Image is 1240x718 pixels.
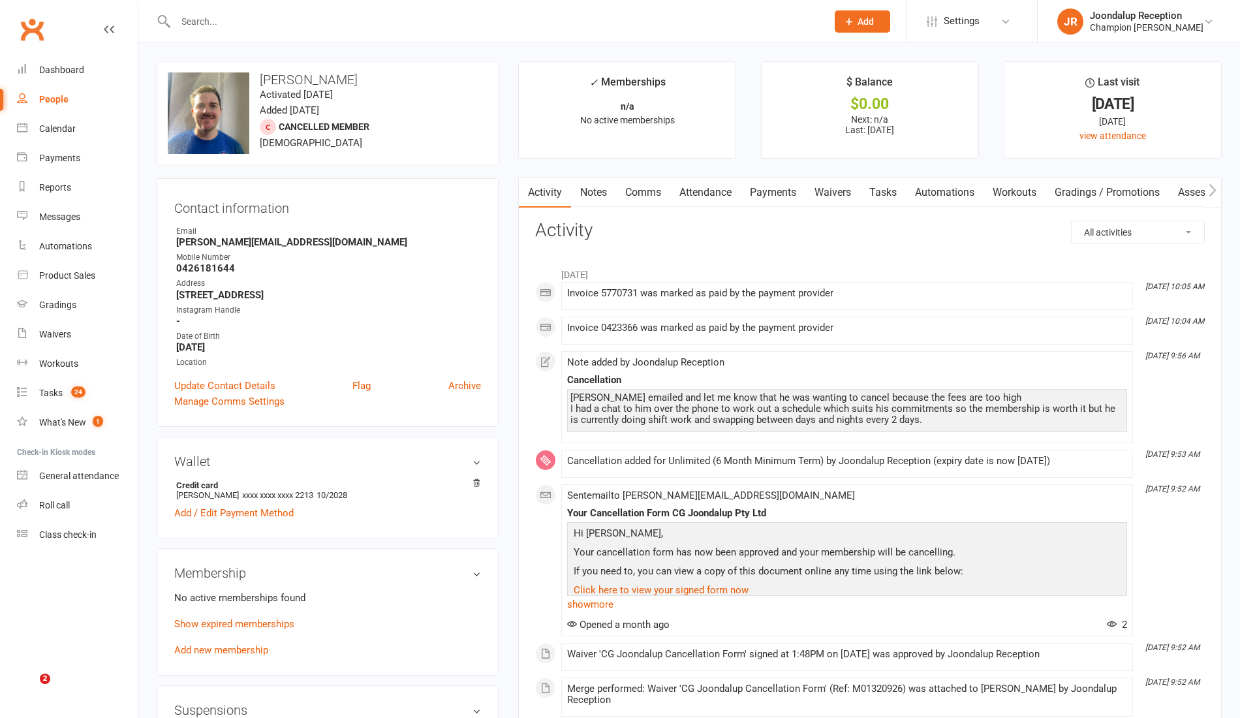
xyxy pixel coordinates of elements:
h3: Membership [174,566,481,580]
h3: Activity [535,221,1205,241]
div: Champion [PERSON_NAME] [1090,22,1203,33]
a: Gradings [17,290,138,320]
a: Add new membership [174,644,268,656]
strong: [DATE] [176,341,481,353]
i: [DATE] 10:05 AM [1145,282,1204,291]
a: Automations [906,178,984,208]
span: Opened a month ago [567,619,670,631]
h3: Contact information [174,196,481,215]
i: [DATE] 9:53 AM [1145,450,1200,459]
div: Roll call [39,500,70,510]
i: [DATE] 9:52 AM [1145,484,1200,493]
a: Dashboard [17,55,138,85]
span: No active memberships [580,115,675,125]
i: [DATE] 9:56 AM [1145,351,1200,360]
p: Hi [PERSON_NAME], [570,525,1124,544]
li: [DATE] [535,261,1205,282]
div: Messages [39,211,80,222]
span: Cancelled member [279,121,369,132]
div: Location [176,356,481,369]
div: Instagram Handle [176,304,481,317]
div: Cancellation added for Unlimited (6 Month Minimum Term) by Joondalup Reception (expiry date is no... [567,456,1127,467]
a: Waivers [805,178,860,208]
span: 2 [1107,619,1127,631]
time: Added [DATE] [260,104,319,116]
div: Joondalup Reception [1090,10,1203,22]
div: [DATE] [1016,114,1209,129]
a: Automations [17,232,138,261]
div: $ Balance [846,74,893,97]
a: Manage Comms Settings [174,394,285,409]
a: Click here to view your signed form now [574,584,749,596]
iframe: Intercom live chat [13,674,44,705]
div: Class check-in [39,529,97,540]
div: Invoice 5770731 was marked as paid by the payment provider [567,288,1127,299]
div: Workouts [39,358,78,369]
input: Search... [172,12,818,31]
a: Payments [741,178,805,208]
a: Attendance [670,178,741,208]
div: What's New [39,417,86,428]
i: [DATE] 9:52 AM [1145,678,1200,687]
div: Merge performed: Waiver 'CG Joondalup Cancellation Form' (Ref: M01320926) was attached to [PERSON... [567,683,1127,706]
div: Calendar [39,123,76,134]
a: Class kiosk mode [17,520,138,550]
span: 24 [71,386,85,398]
div: Email [176,225,481,238]
a: Add / Edit Payment Method [174,505,294,521]
strong: 0426181644 [176,262,481,274]
strong: Credit card [176,480,474,490]
li: [PERSON_NAME] [174,478,481,502]
p: If you need to, you can view a copy of this document online any time using the link below: [570,563,1124,582]
span: xxxx xxxx xxxx 2213 [242,490,313,500]
span: Your cancellation form has now been approved and your membership will be cancelling. [574,546,955,558]
i: ✓ [589,76,598,89]
div: Invoice 0423366 was marked as paid by the payment provider [567,322,1127,334]
a: Calendar [17,114,138,144]
img: image1716428220.png [168,72,249,154]
strong: - [176,315,481,327]
div: Waivers [39,329,71,339]
div: Waiver 'CG Joondalup Cancellation Form' signed at 1:48PM on [DATE] was approved by Joondalup Rece... [567,649,1127,660]
span: 2 [40,674,50,684]
a: view attendance [1079,131,1146,141]
div: Tasks [39,388,63,398]
a: Messages [17,202,138,232]
span: Add [858,16,874,27]
a: Roll call [17,491,138,520]
a: Workouts [17,349,138,379]
a: Clubworx [16,13,48,46]
div: [PERSON_NAME] emailed and let me know that he was wanting to cancel because the fees are too high... [570,392,1124,426]
div: Mobile Number [176,251,481,264]
div: Memberships [589,74,666,98]
div: Automations [39,241,92,251]
div: Dashboard [39,65,84,75]
div: Product Sales [39,270,95,281]
a: Update Contact Details [174,378,275,394]
span: 1 [93,416,103,427]
a: Archive [448,378,481,394]
div: Your Cancellation Form CG Joondalup Pty Ltd [567,508,1127,519]
a: Show expired memberships [174,618,294,630]
i: [DATE] 9:52 AM [1145,643,1200,652]
a: Gradings / Promotions [1046,178,1169,208]
p: Next: n/a Last: [DATE] [773,114,967,135]
div: Payments [39,153,80,163]
span: Settings [944,7,980,36]
a: General attendance kiosk mode [17,461,138,491]
div: Note added by Joondalup Reception [567,357,1127,368]
strong: [PERSON_NAME][EMAIL_ADDRESS][DOMAIN_NAME] [176,236,481,248]
a: Payments [17,144,138,173]
div: Gradings [39,300,76,310]
a: Flag [352,378,371,394]
h3: Suspensions [174,703,481,717]
button: Add [835,10,890,33]
div: People [39,94,69,104]
span: Sent email to [PERSON_NAME][EMAIL_ADDRESS][DOMAIN_NAME] [567,490,855,501]
p: No active memberships found [174,590,481,606]
a: Workouts [984,178,1046,208]
div: Reports [39,182,71,193]
a: Activity [519,178,571,208]
h3: Wallet [174,454,481,469]
a: Product Sales [17,261,138,290]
